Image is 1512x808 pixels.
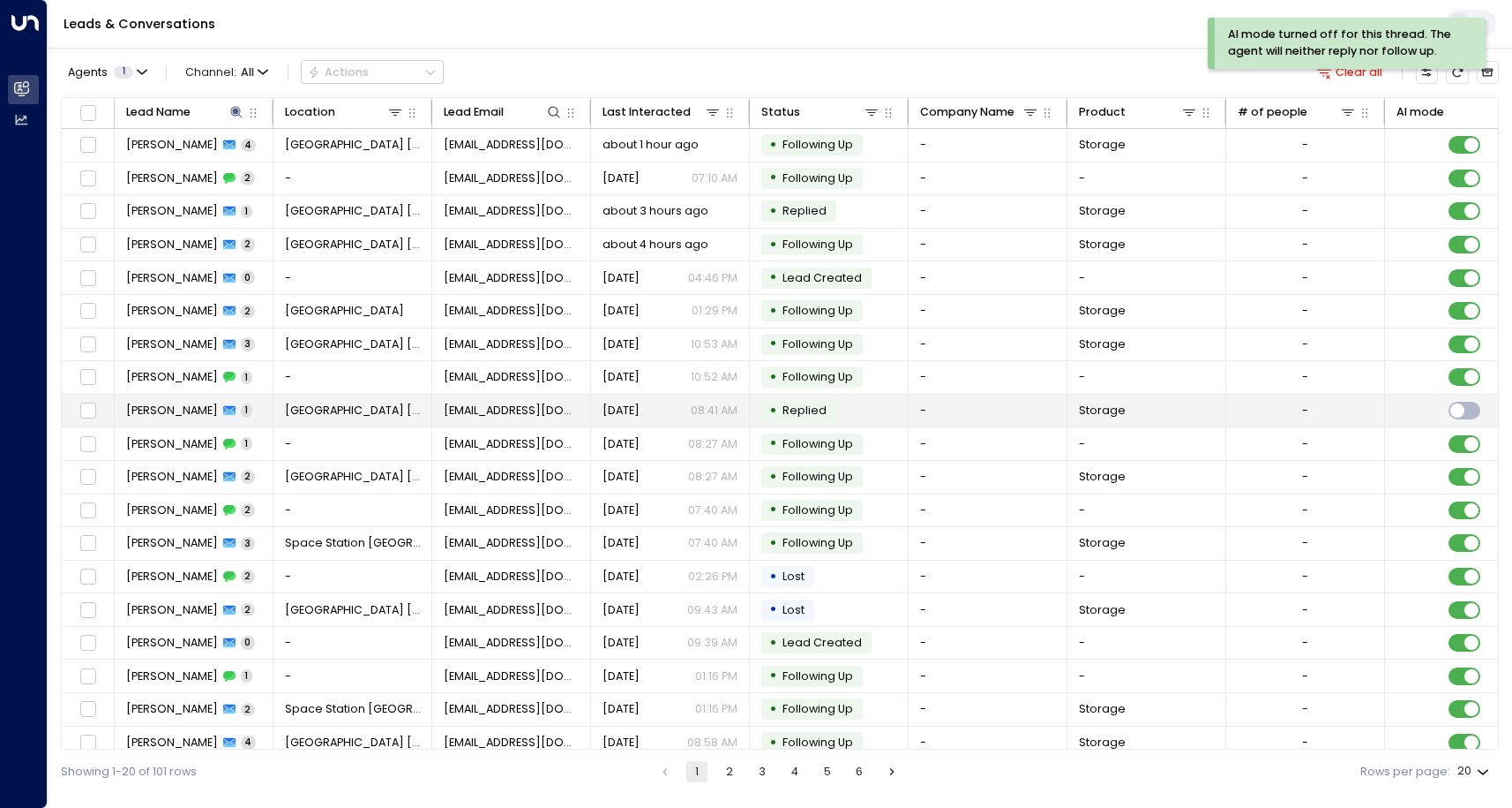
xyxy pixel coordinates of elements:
span: Replied [782,403,827,418]
span: japeters262@gmail.com [444,735,580,751]
span: Toggle select row [78,600,98,620]
span: Toggle select row [78,733,98,753]
div: • [769,330,777,358]
span: Ali John [126,170,218,186]
td: - [909,627,1067,660]
td: - [909,328,1067,361]
td: - [909,527,1067,560]
span: johntavilla@gmail.com [444,203,580,219]
button: Go to page 3 [752,761,773,782]
span: Space Station Castle Bromwich [285,203,421,219]
span: Toggle select row [78,467,98,487]
p: 07:10 AM [692,170,737,186]
div: Status [761,102,800,122]
p: 04:46 PM [688,270,737,286]
div: Lead Name [126,102,246,122]
p: 10:53 AM [691,336,737,352]
span: 4 [241,736,256,749]
span: Space Station Banbury [285,535,421,551]
div: Product [1079,102,1199,122]
span: Storage [1079,535,1126,551]
div: - [1302,170,1308,186]
p: 02:26 PM [688,569,737,585]
p: 08:41 AM [691,403,737,419]
span: John Peters [126,735,218,751]
div: - [1302,303,1308,319]
span: johnwaggott@rocketmail.com [444,701,580,717]
span: Toggle select row [78,434,98,454]
span: John Wilson [126,469,218,485]
span: Toggle select row [78,301,98,321]
div: - [1302,270,1308,286]
td: - [909,427,1067,460]
span: Storage [1079,237,1126,253]
div: • [769,430,777,457]
span: ajj9319@gmail.com [444,535,580,551]
span: Agents [68,67,108,79]
div: - [1302,735,1308,751]
span: Space Station St Johns Wood [285,237,421,253]
span: 1 [241,205,252,218]
div: Button group with a nested menu [301,60,444,84]
button: Go to page 2 [719,761,740,782]
span: Replied [782,203,827,218]
div: • [769,164,777,192]
span: Toggle select row [78,268,98,288]
div: - [1302,701,1308,717]
div: Location [285,102,335,122]
p: 01:16 PM [695,701,737,717]
span: Reshma Johns [126,635,218,651]
div: • [769,662,777,690]
a: Leads & Conversations [64,15,215,33]
p: 01:29 PM [692,303,737,319]
span: Following Up [782,137,853,152]
span: Aug 11, 2025 [603,369,640,385]
button: Agents1 [61,61,153,83]
div: Lead Name [126,102,191,122]
span: ajj9319@gmail.com [444,502,580,518]
span: Following Up [782,469,853,484]
div: • [769,264,777,291]
span: 1 [241,669,252,683]
span: Space Station Brentford [285,701,421,717]
span: Following Up [782,237,853,252]
span: Aug 11, 2025 [603,602,640,618]
span: Toggle select row [78,667,98,687]
td: - [909,295,1067,328]
span: John Wilson [126,436,218,452]
div: # of people [1238,102,1358,122]
span: Aug 10, 2025 [603,635,640,651]
span: Storage [1079,701,1126,717]
span: 3 [241,537,255,550]
span: Toggle select row [78,235,98,255]
div: • [769,231,777,259]
span: John Waggott [126,701,218,717]
p: 01:16 PM [695,668,737,684]
div: • [769,630,777,657]
span: 0 [241,636,255,649]
div: • [769,198,777,225]
div: Actions [308,65,369,79]
span: 1 [241,371,252,384]
td: - [273,660,432,692]
div: - [1302,369,1308,385]
td: - [1067,561,1226,593]
span: Storage [1079,469,1126,485]
td: - [1067,495,1226,527]
span: Toggle select row [78,335,98,355]
span: Storage [1079,403,1126,419]
div: • [769,729,777,757]
span: Toggle select row [78,367,98,388]
td: - [909,162,1067,195]
span: Channel: [179,61,274,83]
td: - [273,627,432,660]
div: Product [1079,102,1126,122]
div: Location [285,102,405,122]
span: Aug 11, 2025 [603,170,640,186]
span: thetalkingglass@hotmail.co.uk [444,303,580,319]
button: Go to next page [881,761,902,782]
div: AI mode turned off for this thread. The agent will neither reply nor follow up. [1228,26,1459,60]
span: Space Station Kilburn [285,735,421,751]
span: John Holden [126,369,218,385]
button: Go to page 6 [849,761,870,782]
